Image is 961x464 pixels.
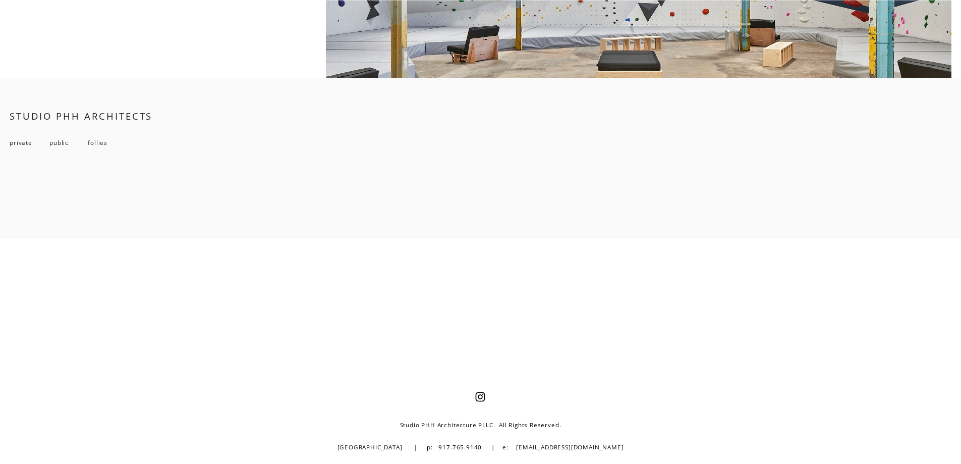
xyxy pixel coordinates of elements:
[10,138,32,146] a: private
[207,440,754,454] p: [GEOGRAPHIC_DATA] | p: 917.765.9140 | e: [EMAIL_ADDRESS][DOMAIN_NAME]
[88,138,107,146] a: follies
[475,392,485,402] a: Instagram
[10,110,152,122] a: STUDIO PHH ARCHITECTS
[49,138,69,146] a: public
[207,418,754,432] p: Studio PHH Architecture PLLC. All Rights Reserved.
